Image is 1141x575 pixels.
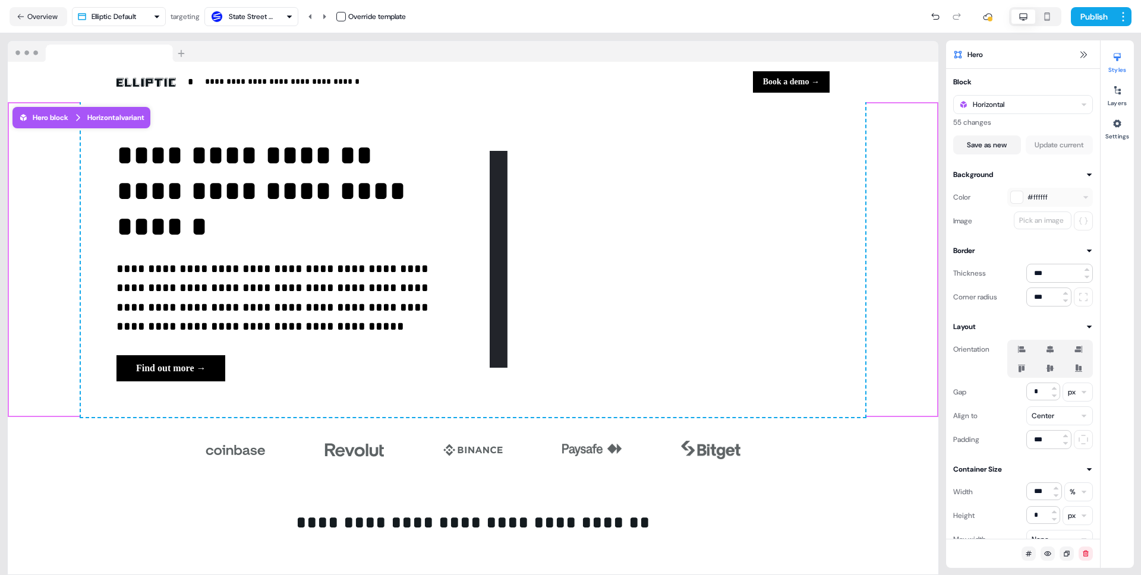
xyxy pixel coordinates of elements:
[953,463,1002,475] div: Container Size
[116,78,176,87] img: Image
[562,426,622,474] img: Image
[953,188,970,207] div: Color
[1032,410,1054,422] div: Center
[953,211,972,230] div: Image
[1007,188,1093,207] button: #ffffff
[87,112,144,124] div: Horizontal variant
[953,482,973,501] div: Width
[1101,48,1134,74] button: Styles
[953,169,993,181] div: Background
[953,76,1093,88] button: Block
[443,426,503,474] img: Image
[206,426,265,474] img: Image
[1070,486,1076,498] div: %
[953,506,975,525] div: Height
[967,49,983,61] span: Hero
[1101,81,1134,107] button: Layers
[953,406,978,425] div: Align to
[116,355,456,381] div: Find out more →
[204,7,298,26] button: State Street Bank
[92,11,136,23] div: Elliptic Default
[953,463,1093,475] button: Container Size
[681,426,740,474] img: Image
[953,430,979,449] div: Padding
[953,321,976,333] div: Layout
[953,383,966,402] div: Gap
[324,426,384,474] img: Image
[953,95,1093,114] button: Horizontal
[973,99,1004,110] div: Horizontal
[490,138,830,381] img: Image
[10,7,67,26] button: Overview
[953,340,989,359] div: Orientation
[1032,533,1049,545] div: None
[753,71,830,93] button: Book a demo →
[953,245,975,257] div: Border
[18,112,68,124] div: Hero block
[953,264,986,283] div: Thickness
[1068,386,1076,398] div: px
[1071,7,1115,26] button: Publish
[1101,114,1134,140] button: Settings
[953,169,1093,181] button: Background
[1068,510,1076,522] div: px
[1014,211,1071,229] button: Pick an image
[953,287,997,307] div: Corner radius
[953,116,1093,128] div: 55 changes
[171,11,200,23] div: targeting
[953,245,1093,257] button: Border
[953,135,1021,154] button: Save as new
[229,11,276,23] div: State Street Bank
[953,76,972,88] div: Block
[478,71,830,93] div: Book a demo →
[8,41,190,62] img: Browser topbar
[1027,191,1048,203] span: #ffffff
[116,355,225,381] button: Find out more →
[953,321,1093,333] button: Layout
[348,11,406,23] div: Override template
[953,530,986,549] div: Max width
[1017,214,1066,226] div: Pick an image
